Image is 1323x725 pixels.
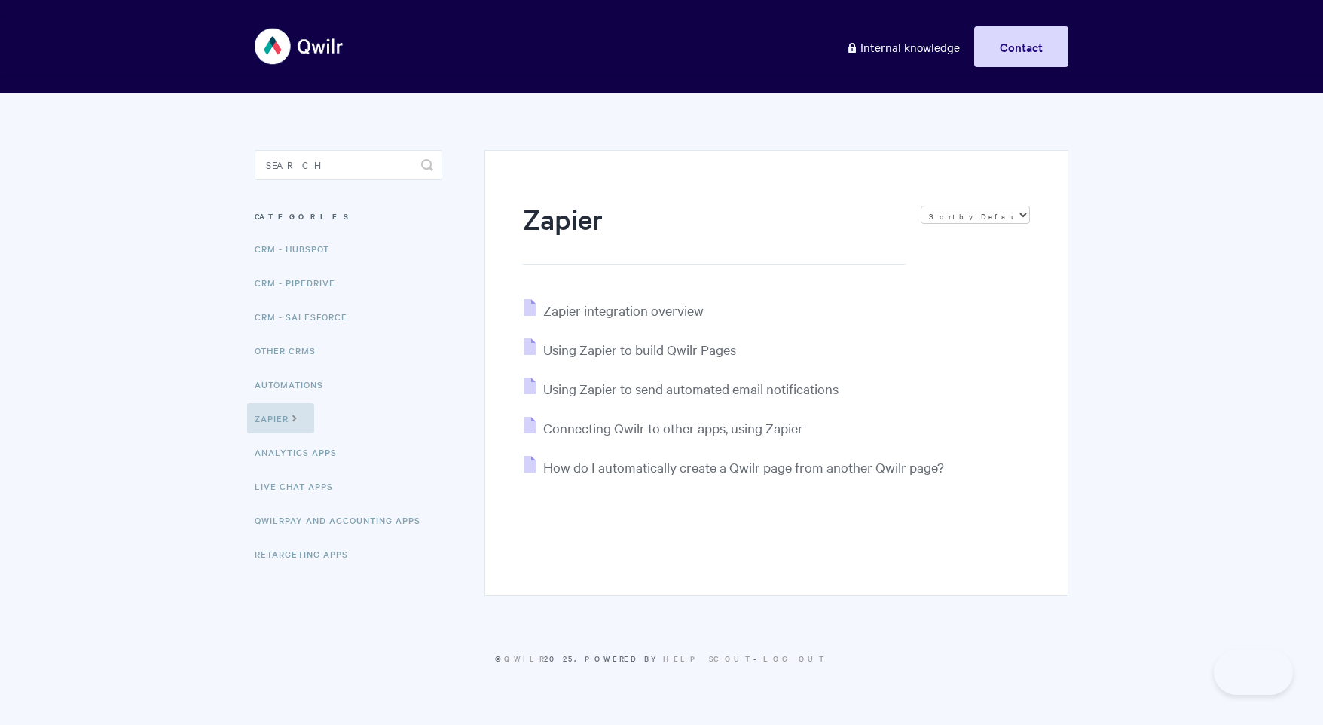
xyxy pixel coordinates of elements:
a: Qwilr [504,653,544,664]
span: Using Zapier to send automated email notifications [543,380,839,397]
a: Using Zapier to send automated email notifications [524,380,839,397]
a: Analytics Apps [255,437,348,467]
a: Retargeting Apps [255,539,359,569]
a: Other CRMs [255,335,327,366]
a: Internal knowledge [835,26,971,67]
span: Zapier integration overview [543,301,704,319]
span: Powered by [585,653,753,664]
span: How do I automatically create a Qwilr page from another Qwilr page? [543,458,944,476]
input: Search [255,150,442,180]
a: Using Zapier to build Qwilr Pages [524,341,736,358]
span: Connecting Qwilr to other apps, using Zapier [543,419,803,436]
a: How do I automatically create a Qwilr page from another Qwilr page? [524,458,944,476]
h1: Zapier [523,200,906,265]
a: Zapier integration overview [524,301,704,319]
a: Zapier [247,403,314,433]
a: Contact [974,26,1068,67]
span: Using Zapier to build Qwilr Pages [543,341,736,358]
h3: Categories [255,203,442,230]
p: © 2025. - [255,652,1068,665]
a: Live Chat Apps [255,471,344,501]
a: CRM - HubSpot [255,234,341,264]
a: CRM - Salesforce [255,301,359,332]
a: CRM - Pipedrive [255,268,347,298]
a: Automations [255,369,335,399]
a: Help Scout [663,653,753,664]
a: Log Out [763,653,828,664]
a: Connecting Qwilr to other apps, using Zapier [524,419,803,436]
img: Qwilr Help Center [255,18,344,75]
a: QwilrPay and Accounting Apps [255,505,432,535]
select: Page reloads on selection [921,206,1030,224]
iframe: Toggle Customer Support [1214,650,1293,695]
